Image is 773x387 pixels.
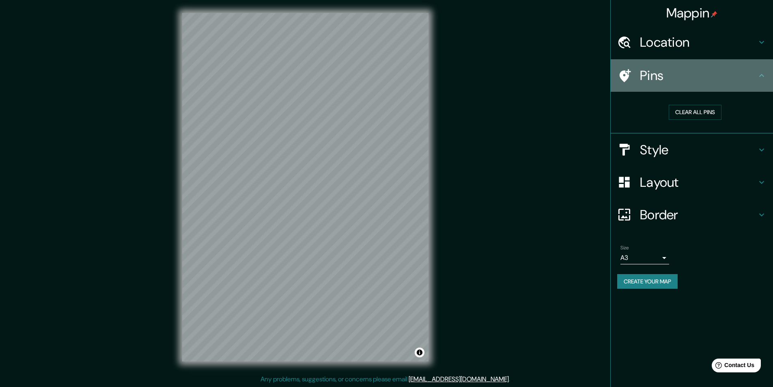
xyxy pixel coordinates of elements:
div: . [511,374,513,384]
p: Any problems, suggestions, or concerns please email . [261,374,510,384]
div: A3 [620,251,669,264]
a: [EMAIL_ADDRESS][DOMAIN_NAME] [409,375,509,383]
div: Style [611,134,773,166]
div: Pins [611,59,773,92]
label: Size [620,244,629,251]
iframe: Help widget launcher [701,355,764,378]
h4: Style [640,142,757,158]
button: Create your map [617,274,678,289]
h4: Mappin [666,5,718,21]
div: Location [611,26,773,58]
button: Clear all pins [669,105,721,120]
button: Toggle attribution [415,348,424,357]
h4: Border [640,207,757,223]
div: . [510,374,511,384]
h4: Pins [640,67,757,84]
h4: Location [640,34,757,50]
h4: Layout [640,174,757,190]
img: pin-icon.png [711,11,717,17]
div: Layout [611,166,773,199]
canvas: Map [182,13,428,361]
div: Border [611,199,773,231]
